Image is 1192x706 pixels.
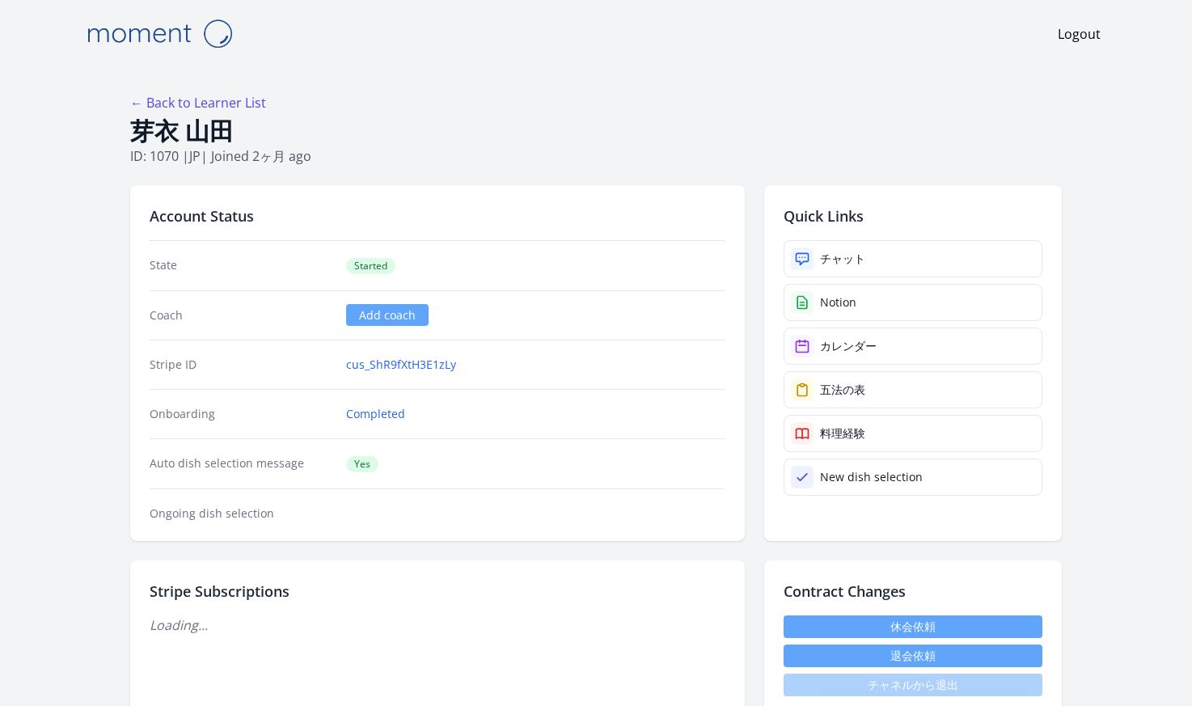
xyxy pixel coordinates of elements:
[130,146,1062,166] p: ID: 1070 | | Joined 2ヶ月 ago
[784,580,1042,602] h2: Contract Changes
[78,13,240,54] img: Moment
[820,294,856,311] div: Notion
[820,425,865,442] div: 料理経験
[150,307,333,323] dt: Coach
[150,615,725,635] p: Loading...
[784,645,1042,667] button: 退会依頼
[784,371,1042,408] a: 五法の表
[784,459,1042,496] a: New dish selection
[784,674,1042,696] span: チャネルから退出
[150,357,333,373] dt: Stripe ID
[784,415,1042,452] a: 料理経験
[130,116,1062,146] h1: 芽衣 山田
[820,382,865,398] div: 五法の表
[784,328,1042,365] a: カレンダー
[784,615,1042,638] a: 休会依頼
[346,456,378,472] span: Yes
[1058,24,1101,44] a: Logout
[150,580,725,602] h2: Stripe Subscriptions
[130,94,266,112] a: ← Back to Learner List
[820,251,865,267] div: チャット
[346,304,429,326] a: Add coach
[784,284,1042,321] a: Notion
[346,406,405,422] a: Completed
[346,258,395,274] span: Started
[784,240,1042,277] a: チャット
[150,257,333,274] dt: State
[820,469,923,485] div: New dish selection
[346,357,456,373] a: cus_ShR9fXtH3E1zLy
[150,505,333,522] dt: Ongoing dish selection
[784,205,1042,227] h2: Quick Links
[189,147,201,165] span: jp
[150,205,725,227] h2: Account Status
[820,338,877,354] div: カレンダー
[150,455,333,472] dt: Auto dish selection message
[150,406,333,422] dt: Onboarding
